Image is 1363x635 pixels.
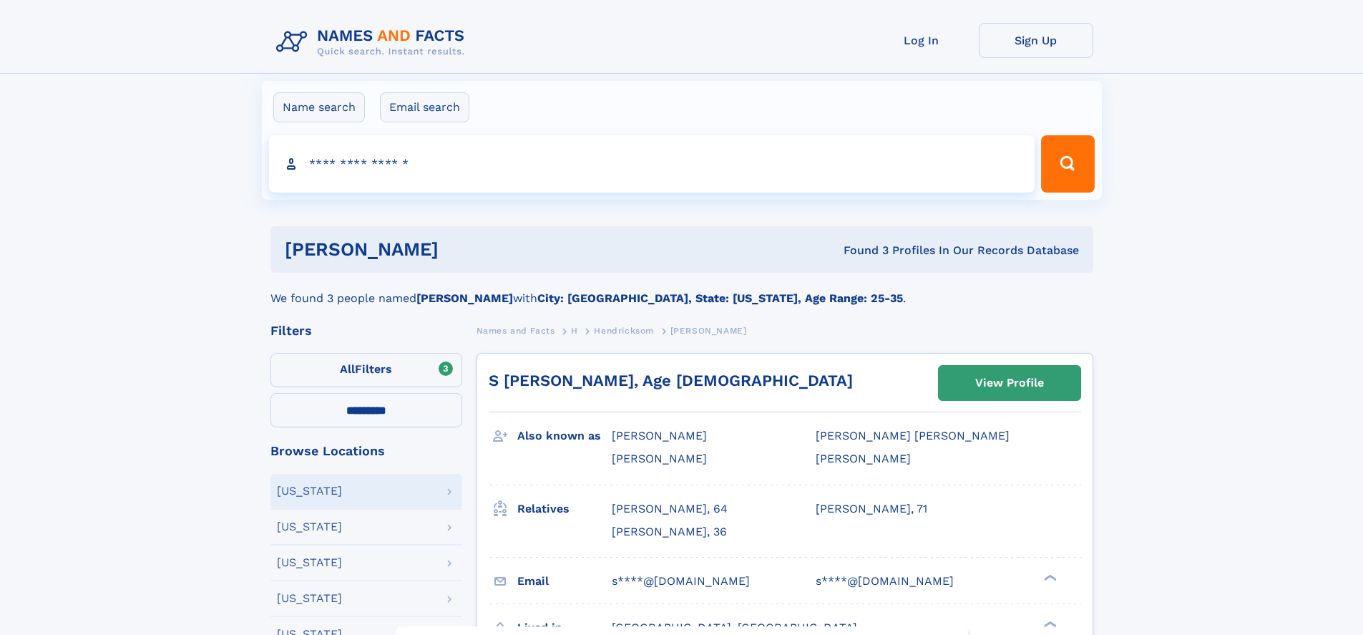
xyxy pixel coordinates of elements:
[269,135,1035,193] input: search input
[612,429,707,442] span: [PERSON_NAME]
[277,557,342,568] div: [US_STATE]
[571,326,578,336] span: H
[270,23,477,62] img: Logo Names and Facts
[1040,619,1057,629] div: ❯
[270,445,462,457] div: Browse Locations
[670,326,747,336] span: [PERSON_NAME]
[939,366,1080,400] a: View Profile
[612,621,857,634] span: [GEOGRAPHIC_DATA], [GEOGRAPHIC_DATA]
[594,326,654,336] span: Hendricksom
[277,485,342,497] div: [US_STATE]
[816,501,927,517] a: [PERSON_NAME], 71
[612,501,728,517] a: [PERSON_NAME], 64
[380,92,469,122] label: Email search
[975,367,1044,399] div: View Profile
[416,291,513,305] b: [PERSON_NAME]
[340,362,355,376] span: All
[594,321,654,339] a: Hendricksom
[979,23,1093,58] a: Sign Up
[1041,135,1094,193] button: Search Button
[270,353,462,387] label: Filters
[517,497,612,521] h3: Relatives
[816,452,911,465] span: [PERSON_NAME]
[864,23,979,58] a: Log In
[1040,573,1057,582] div: ❯
[612,452,707,465] span: [PERSON_NAME]
[273,92,365,122] label: Name search
[277,593,342,604] div: [US_STATE]
[517,569,612,593] h3: Email
[612,524,727,540] a: [PERSON_NAME], 36
[537,291,903,305] b: City: [GEOGRAPHIC_DATA], State: [US_STATE], Age Range: 25-35
[571,321,578,339] a: H
[270,324,462,337] div: Filters
[285,241,641,258] h1: [PERSON_NAME]
[517,424,612,448] h3: Also known as
[641,243,1079,258] div: Found 3 Profiles In Our Records Database
[277,521,342,533] div: [US_STATE]
[816,429,1010,442] span: [PERSON_NAME] [PERSON_NAME]
[270,273,1093,307] div: We found 3 people named with .
[489,372,853,389] a: S [PERSON_NAME], Age [DEMOGRAPHIC_DATA]
[477,321,555,339] a: Names and Facts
